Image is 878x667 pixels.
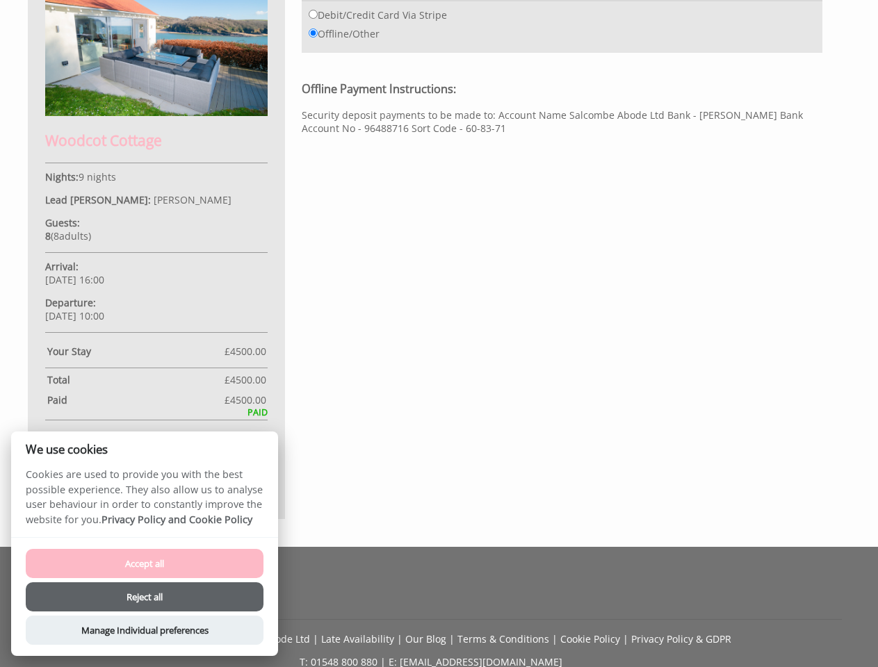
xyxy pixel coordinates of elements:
span: 8 [54,229,59,242]
button: Manage Individual preferences [26,616,263,645]
h2: Woodcot Cottage [45,131,268,150]
span: | [397,632,403,645]
input: Offline/Other [309,28,318,38]
span: £ [225,345,266,358]
strong: Lead [PERSON_NAME]: [45,193,151,206]
span: [PERSON_NAME] [154,193,231,206]
span: 4500.00 [230,345,266,358]
h3: Offline Payment Instructions: [302,81,822,97]
label: Debit/Credit Card Via Stripe [309,8,447,22]
span: | [623,632,628,645]
strong: Nights: [45,170,79,183]
span: £ [225,393,266,406]
strong: Arrival: [45,260,79,273]
label: Offline/Other [309,27,380,40]
a: Privacy Policy and Cookie Policy [101,513,252,526]
a: Our Blog [405,632,446,645]
a: Cookie Policy [560,632,620,645]
strong: Total [47,373,225,386]
span: 4500.00 [230,373,266,386]
a: Woodcot Cottage [45,106,268,150]
h2: We use cookies [11,443,278,456]
p: 9 nights [45,170,268,183]
span: s [83,229,88,242]
input: Debit/Credit Card Via Stripe [309,10,318,19]
span: 4500.00 [230,393,266,406]
p: [DATE] 10:00 [45,296,268,322]
p: [DATE] 16:00 [45,260,268,286]
button: Accept all [26,549,263,578]
span: | [449,632,455,645]
a: Late Availability [321,632,394,645]
span: adult [54,229,88,242]
strong: Guests: [45,216,80,229]
button: Reject all [26,582,263,611]
span: £ [225,373,266,386]
strong: Departure: [45,296,96,309]
a: Terms & Conditions [457,632,549,645]
p: Cookies are used to provide you with the best possible experience. They also allow us to analyse ... [11,467,278,537]
strong: Paid [47,393,225,406]
strong: 8 [45,229,51,242]
span: ( ) [45,229,91,242]
div: Security deposit payments to be made to: Account Name Salcombe Abode Ltd Bank - [PERSON_NAME] Ban... [302,81,822,134]
span: | [552,632,558,645]
span: | [313,632,318,645]
strong: Your Stay [47,345,225,358]
div: PAID [45,406,268,418]
a: Privacy Policy & GDPR [631,632,731,645]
